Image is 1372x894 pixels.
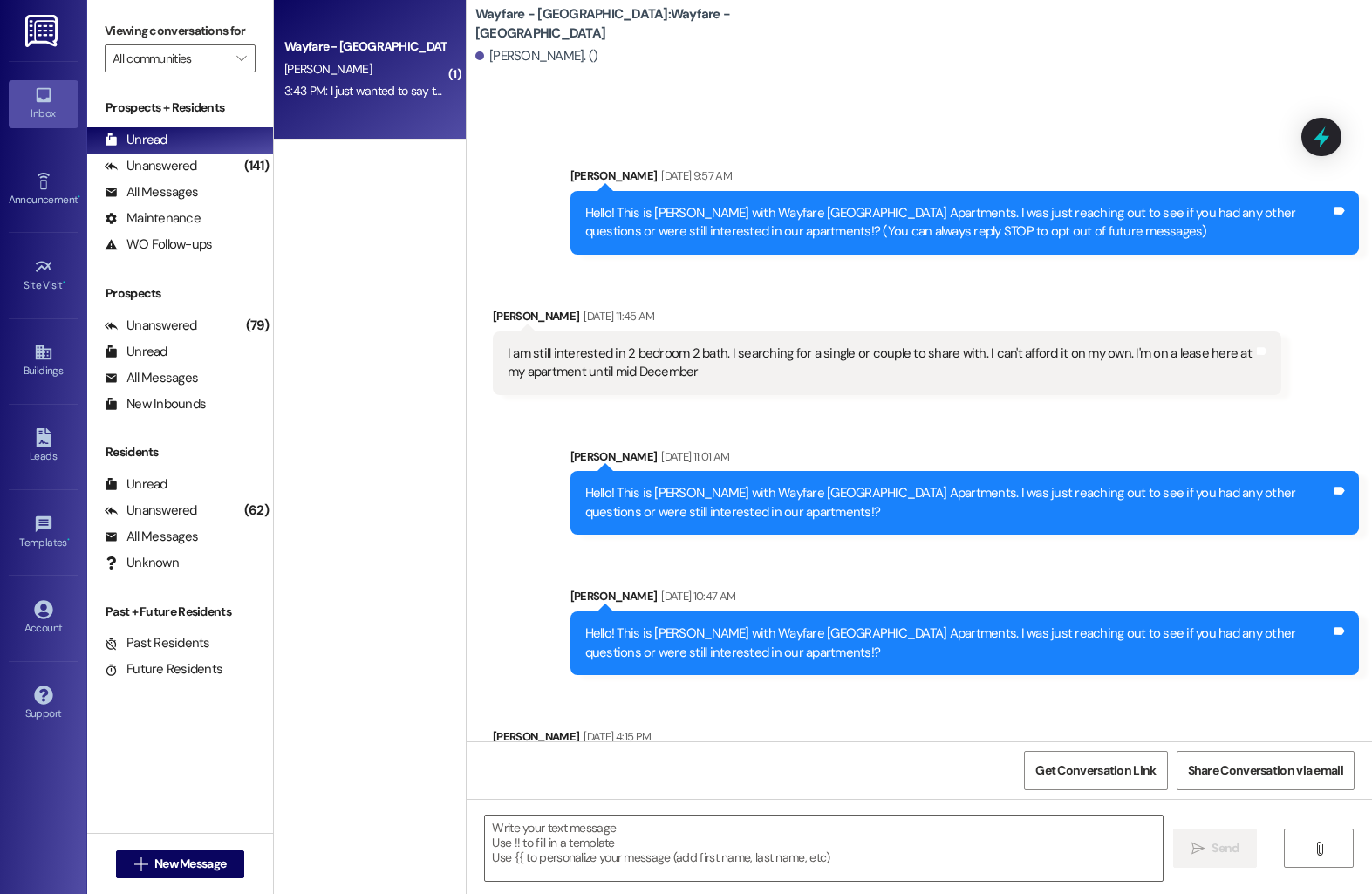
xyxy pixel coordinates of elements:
img: ResiDesk Logo [25,15,61,47]
div: All Messages [105,183,198,201]
div: Wayfare - [GEOGRAPHIC_DATA] [284,38,446,56]
a: Buildings [9,338,78,385]
div: Maintenance [105,209,201,228]
div: Unanswered [105,317,197,335]
div: All Messages [105,528,198,546]
button: Get Conversation Link [1024,751,1167,790]
div: [DATE] 11:01 AM [657,447,729,466]
div: Hello! This is [PERSON_NAME] with Wayfare [GEOGRAPHIC_DATA] Apartments. I was just reaching out t... [585,204,1331,242]
div: Unknown [105,554,179,572]
span: Get Conversation Link [1035,761,1156,780]
div: [PERSON_NAME] [570,167,1359,191]
div: [DATE] 11:45 AM [579,307,654,325]
div: WO Follow-ups [105,235,212,254]
a: Support [9,680,78,727]
span: • [67,534,70,546]
span: Send [1212,839,1239,857]
span: • [63,276,65,289]
div: All Messages [105,369,198,387]
label: Viewing conversations for [105,17,256,44]
div: (62) [240,497,273,524]
span: New Message [154,855,226,873]
div: Unanswered [105,502,197,520]
button: New Message [116,850,245,878]
div: Prospects [87,284,273,303]
a: Site Visit • [9,252,78,299]
div: [PERSON_NAME] [493,727,1281,752]
i:  [1313,842,1326,856]
div: Past + Future Residents [87,603,273,621]
div: Prospects + Residents [87,99,273,117]
div: Unread [105,475,167,494]
a: Leads [9,423,78,470]
div: Unanswered [105,157,197,175]
button: Send [1173,829,1258,868]
div: [DATE] 9:57 AM [657,167,732,185]
div: [PERSON_NAME] [570,447,1359,472]
b: Wayfare - [GEOGRAPHIC_DATA]: Wayfare - [GEOGRAPHIC_DATA] [475,5,824,43]
div: Unread [105,131,167,149]
span: [PERSON_NAME] [284,61,372,77]
span: Share Conversation via email [1188,761,1343,780]
button: Share Conversation via email [1177,751,1355,790]
div: [PERSON_NAME] [493,307,1281,331]
i:  [134,857,147,871]
i:  [1191,842,1205,856]
a: Inbox [9,80,78,127]
div: Hello! This is [PERSON_NAME] with Wayfare [GEOGRAPHIC_DATA] Apartments. I was just reaching out t... [585,484,1331,522]
a: Templates • [9,509,78,556]
a: Account [9,595,78,642]
span: • [78,191,80,203]
div: [PERSON_NAME]. () [475,47,598,65]
div: Past Residents [105,634,210,652]
div: Unread [105,343,167,361]
div: [DATE] 4:15 PM [579,727,651,746]
div: (141) [240,153,273,180]
div: Residents [87,443,273,461]
input: All communities [113,44,228,72]
div: [PERSON_NAME] [570,587,1359,611]
div: [DATE] 10:47 AM [657,587,735,605]
div: I am still interested in 2 bedroom 2 bath. I searching for a single or couple to share with. I ca... [508,345,1253,382]
div: New Inbounds [105,395,206,413]
i:  [236,51,246,65]
div: Future Residents [105,660,222,679]
div: Hello! This is [PERSON_NAME] with Wayfare [GEOGRAPHIC_DATA] Apartments. I was just reaching out t... [585,624,1331,662]
div: (79) [242,312,273,339]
